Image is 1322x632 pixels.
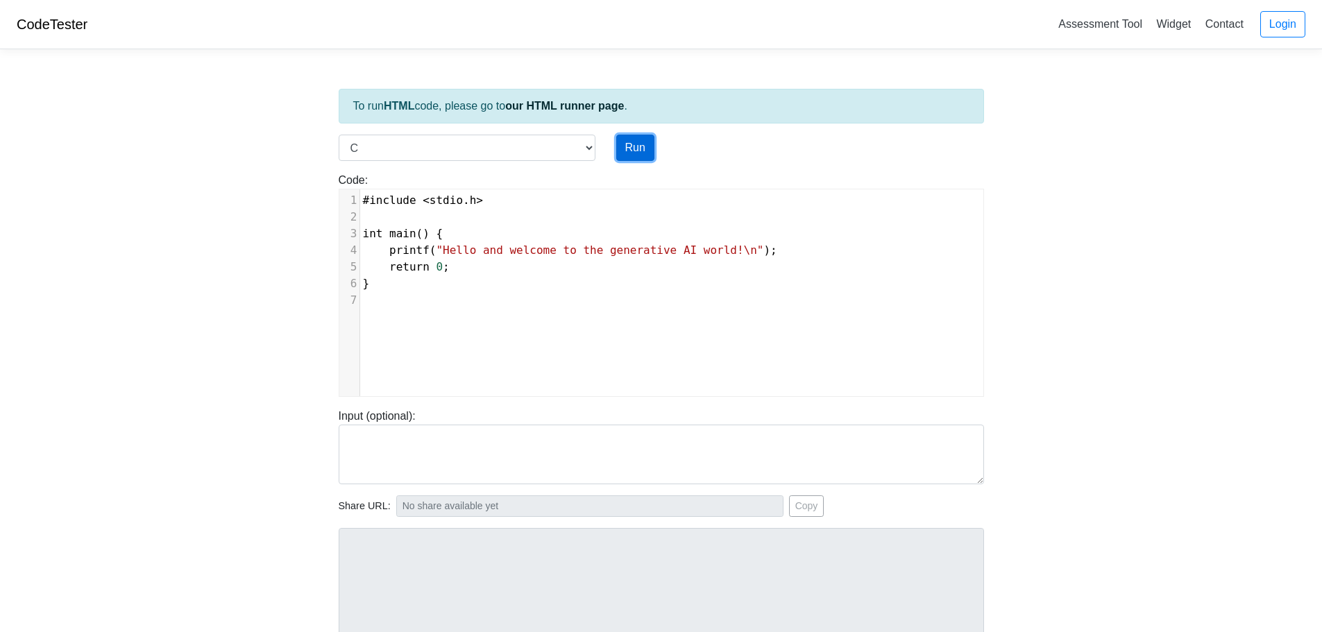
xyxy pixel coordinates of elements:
[470,194,477,207] span: h
[363,277,370,290] span: }
[328,408,994,484] div: Input (optional):
[363,227,383,240] span: int
[476,194,483,207] span: >
[423,194,430,207] span: <
[363,244,777,257] span: ( );
[339,292,359,309] div: 7
[789,495,824,517] button: Copy
[363,227,443,240] span: () {
[1260,11,1305,37] a: Login
[389,244,430,257] span: printf
[339,209,359,225] div: 2
[363,260,450,273] span: ;
[339,259,359,275] div: 5
[1053,12,1148,35] a: Assessment Tool
[339,275,359,292] div: 6
[436,244,763,257] span: "Hello and welcome to the generative AI world!\n"
[339,225,359,242] div: 3
[1200,12,1249,35] a: Contact
[1151,12,1196,35] a: Widget
[436,260,443,273] span: 0
[339,242,359,259] div: 4
[616,135,654,161] button: Run
[505,100,624,112] a: our HTML runner page
[396,495,783,517] input: No share available yet
[384,100,414,112] strong: HTML
[363,194,484,207] span: .
[339,192,359,209] div: 1
[430,194,463,207] span: stdio
[363,194,416,207] span: #include
[339,89,984,123] div: To run code, please go to .
[339,499,391,514] span: Share URL:
[389,227,416,240] span: main
[389,260,430,273] span: return
[328,172,994,397] div: Code:
[17,17,87,32] a: CodeTester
